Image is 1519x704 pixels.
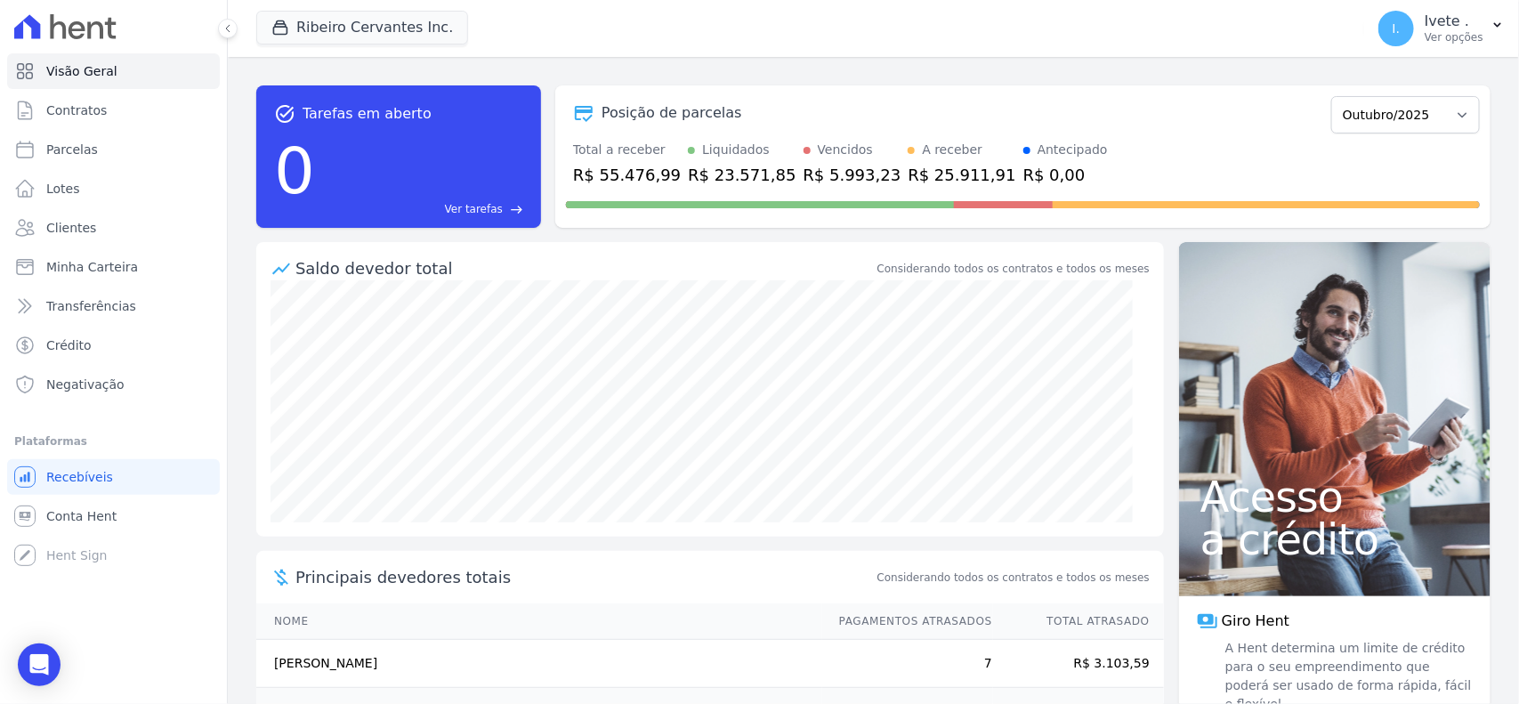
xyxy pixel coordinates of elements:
[46,468,113,486] span: Recebíveis
[7,93,220,128] a: Contratos
[1200,475,1469,518] span: Acesso
[510,203,523,216] span: east
[573,141,681,159] div: Total a receber
[46,258,138,276] span: Minha Carteira
[993,603,1164,640] th: Total Atrasado
[877,570,1150,586] span: Considerando todos os contratos e todos os meses
[256,603,822,640] th: Nome
[274,103,295,125] span: task_alt
[295,565,874,589] span: Principais devedores totais
[7,249,220,285] a: Minha Carteira
[1023,163,1108,187] div: R$ 0,00
[46,376,125,393] span: Negativação
[1222,611,1289,632] span: Giro Hent
[573,163,681,187] div: R$ 55.476,99
[602,102,742,124] div: Posição de parcelas
[1425,12,1483,30] p: Ivete .
[1364,4,1519,53] button: I. Ivete . Ver opções
[7,459,220,495] a: Recebíveis
[46,141,98,158] span: Parcelas
[804,163,901,187] div: R$ 5.993,23
[303,103,432,125] span: Tarefas em aberto
[46,180,80,198] span: Lotes
[274,125,315,217] div: 0
[46,297,136,315] span: Transferências
[7,328,220,363] a: Crédito
[1425,30,1483,45] p: Ver opções
[7,132,220,167] a: Parcelas
[7,210,220,246] a: Clientes
[702,141,770,159] div: Liquidados
[46,62,117,80] span: Visão Geral
[7,288,220,324] a: Transferências
[922,141,982,159] div: A receber
[14,431,213,452] div: Plataformas
[1393,22,1401,35] span: I.
[46,507,117,525] span: Conta Hent
[877,261,1150,277] div: Considerando todos os contratos e todos os meses
[256,11,468,45] button: Ribeiro Cervantes Inc.
[295,256,874,280] div: Saldo devedor total
[993,640,1164,688] td: R$ 3.103,59
[7,171,220,206] a: Lotes
[18,643,61,686] div: Open Intercom Messenger
[818,141,873,159] div: Vencidos
[822,603,993,640] th: Pagamentos Atrasados
[7,53,220,89] a: Visão Geral
[256,640,822,688] td: [PERSON_NAME]
[908,163,1015,187] div: R$ 25.911,91
[7,367,220,402] a: Negativação
[1200,518,1469,561] span: a crédito
[46,101,107,119] span: Contratos
[46,219,96,237] span: Clientes
[322,201,523,217] a: Ver tarefas east
[445,201,503,217] span: Ver tarefas
[688,163,796,187] div: R$ 23.571,85
[46,336,92,354] span: Crédito
[7,498,220,534] a: Conta Hent
[822,640,993,688] td: 7
[1038,141,1108,159] div: Antecipado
